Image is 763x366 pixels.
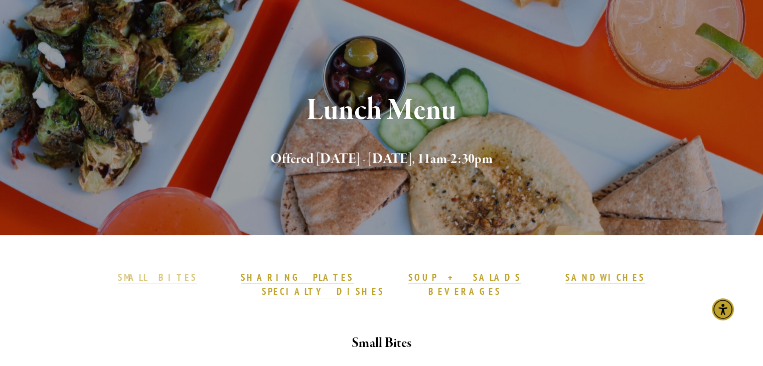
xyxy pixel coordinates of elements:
[89,94,674,127] h1: Lunch Menu
[241,271,353,284] a: SHARING PLATES
[118,271,197,284] a: SMALL BITES
[89,149,674,170] h2: Offered [DATE] - [DATE], 11am-2:30pm
[408,271,521,283] strong: SOUP + SALADS
[241,271,353,283] strong: SHARING PLATES
[712,298,734,320] div: Accessibility Menu
[262,285,384,298] a: SPECIALTY DISHES
[408,271,521,284] a: SOUP + SALADS
[352,334,411,352] strong: Small Bites
[428,285,502,298] a: BEVERAGES
[565,271,646,283] strong: SANDWICHES
[428,285,502,297] strong: BEVERAGES
[262,285,384,297] strong: SPECIALTY DISHES
[118,271,197,283] strong: SMALL BITES
[565,271,646,284] a: SANDWICHES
